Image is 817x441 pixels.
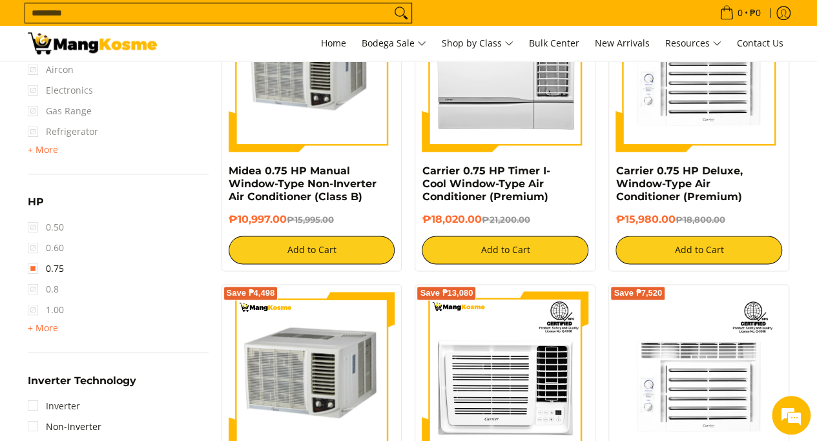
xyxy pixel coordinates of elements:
[588,26,656,61] a: New Arrivals
[659,26,728,61] a: Resources
[748,8,763,17] span: ₱0
[595,37,650,49] span: New Arrivals
[391,3,411,23] button: Search
[28,375,136,395] summary: Open
[67,72,217,89] div: Chat with us now
[435,26,520,61] a: Shop by Class
[229,236,395,264] button: Add to Cart
[615,213,782,226] h6: ₱15,980.00
[737,37,783,49] span: Contact Us
[287,214,334,225] del: ₱15,995.00
[28,320,58,336] summary: Open
[28,145,58,155] span: + More
[28,121,98,142] span: Refrigerator
[420,289,473,297] span: Save ₱13,080
[28,142,58,158] summary: Open
[28,416,101,436] a: Non-Inverter
[28,197,44,207] span: HP
[442,36,513,52] span: Shop by Class
[422,236,588,264] button: Add to Cart
[28,101,92,121] span: Gas Range
[28,32,157,54] img: All Products - Home Appliances Warehouse Sale l Mang Kosme
[529,37,579,49] span: Bulk Center
[522,26,586,61] a: Bulk Center
[28,279,59,300] span: 0.8
[212,6,243,37] div: Minimize live chat window
[422,213,588,226] h6: ₱18,020.00
[28,59,74,80] span: Aircon
[736,8,745,17] span: 0
[75,136,178,267] span: We're online!
[481,214,530,225] del: ₱21,200.00
[28,323,58,333] span: + More
[28,258,64,279] a: 0.75
[355,26,433,61] a: Bodega Sale
[28,395,80,416] a: Inverter
[362,36,426,52] span: Bodega Sale
[229,165,377,203] a: Midea 0.75 HP Manual Window-Type Non-Inverter Air Conditioner (Class B)
[28,217,64,238] span: 0.50
[6,300,246,345] textarea: Type your message and hit 'Enter'
[315,26,353,61] a: Home
[227,289,275,297] span: Save ₱4,498
[730,26,790,61] a: Contact Us
[28,375,136,385] span: Inverter Technology
[615,165,742,203] a: Carrier 0.75 HP Deluxe, Window-Type Air Conditioner (Premium)
[28,238,64,258] span: 0.60
[321,37,346,49] span: Home
[28,300,64,320] span: 1.00
[615,236,782,264] button: Add to Cart
[665,36,721,52] span: Resources
[28,80,93,101] span: Electronics
[170,26,790,61] nav: Main Menu
[28,197,44,217] summary: Open
[614,289,662,297] span: Save ₱7,520
[716,6,765,20] span: •
[675,214,725,225] del: ₱18,800.00
[229,213,395,226] h6: ₱10,997.00
[422,165,550,203] a: Carrier 0.75 HP Timer I-Cool Window-Type Air Conditioner (Premium)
